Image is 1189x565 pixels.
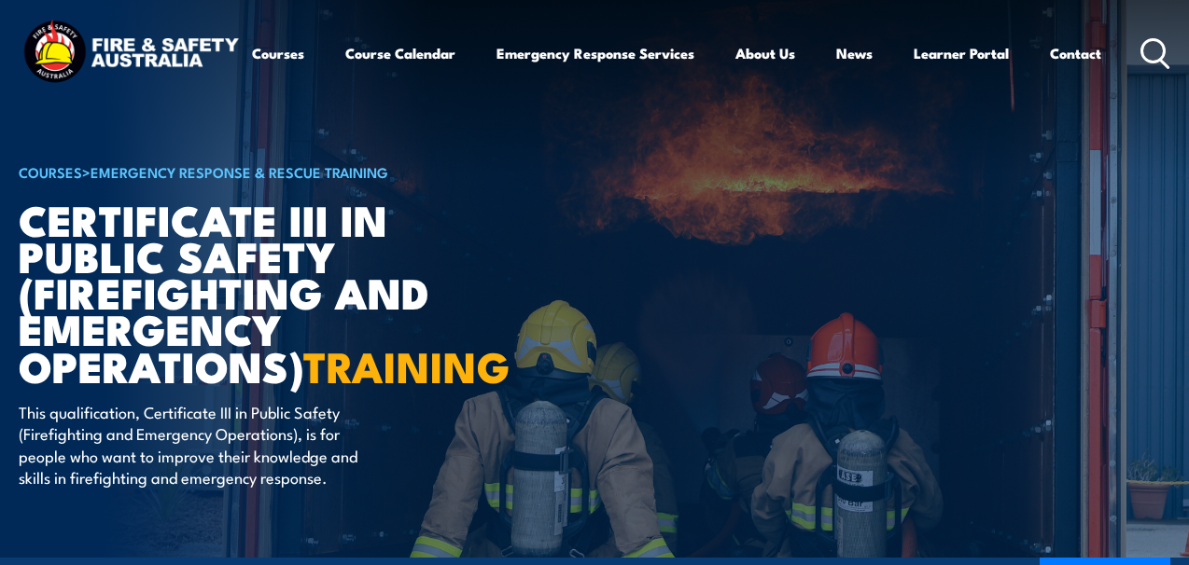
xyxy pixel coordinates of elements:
[836,31,873,76] a: News
[19,161,82,182] a: COURSES
[19,160,480,183] h6: >
[19,401,359,489] p: This qualification, Certificate III in Public Safety (Firefighting and Emergency Operations), is ...
[91,161,388,182] a: Emergency Response & Rescue Training
[1050,31,1101,76] a: Contact
[303,333,511,397] strong: TRAINING
[497,31,694,76] a: Emergency Response Services
[914,31,1009,76] a: Learner Portal
[19,200,480,383] h1: Certificate III in Public Safety (Firefighting and Emergency Operations)
[735,31,795,76] a: About Us
[345,31,455,76] a: Course Calendar
[252,31,304,76] a: Courses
